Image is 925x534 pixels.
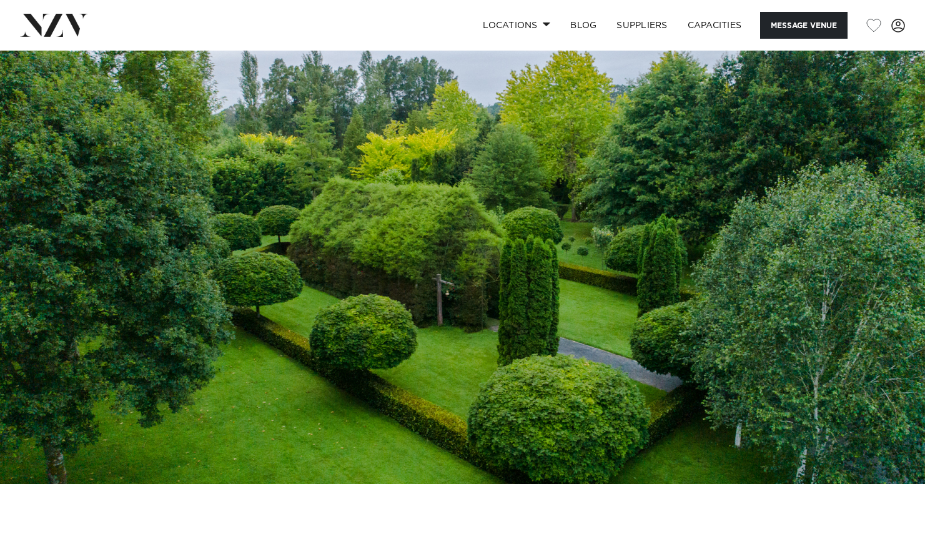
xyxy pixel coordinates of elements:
img: nzv-logo.png [20,14,88,36]
a: BLOG [560,12,606,39]
a: Locations [473,12,560,39]
button: Message Venue [760,12,848,39]
a: Capacities [678,12,752,39]
a: SUPPLIERS [606,12,677,39]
